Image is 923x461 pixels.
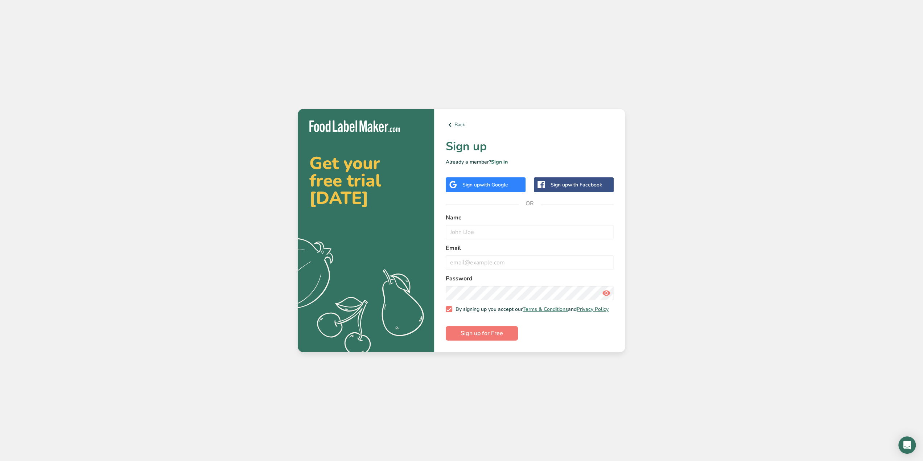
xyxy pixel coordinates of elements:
input: email@example.com [446,255,614,270]
a: Privacy Policy [577,306,609,313]
label: Name [446,213,614,222]
img: Food Label Maker [309,120,400,132]
div: Sign up [462,181,508,189]
div: Open Intercom Messenger [898,436,916,454]
div: Sign up [551,181,602,189]
label: Email [446,244,614,252]
p: Already a member? [446,158,614,166]
a: Sign in [491,159,508,165]
button: Sign up for Free [446,326,518,341]
span: with Facebook [568,181,602,188]
h2: Get your free trial [DATE] [309,155,423,207]
h1: Sign up [446,138,614,155]
span: Sign up for Free [461,329,503,338]
span: OR [519,193,541,214]
label: Password [446,274,614,283]
a: Back [446,120,614,129]
a: Terms & Conditions [523,306,568,313]
input: John Doe [446,225,614,239]
span: with Google [480,181,508,188]
span: By signing up you accept our and [452,306,609,313]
